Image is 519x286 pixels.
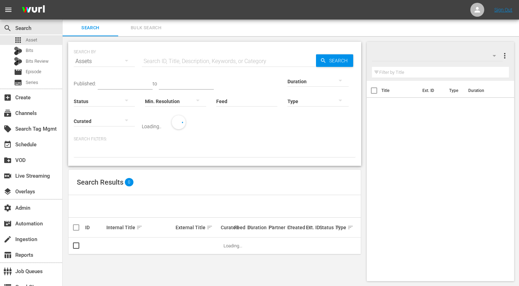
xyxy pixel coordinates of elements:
[17,2,50,18] img: ans4CAIJ8jUAAAAAAAAAAAAAAAAAAAAAAAAgQb4GAAAAAAAAAAAAAAAAAAAAAAAAJMjXAAAAAAAAAAAAAAAAAAAAAAAAgAT5G...
[3,251,12,259] span: Reports
[74,136,356,142] p: Search Filters:
[418,81,445,100] th: Ext. ID
[335,223,344,232] div: Type
[176,223,219,232] div: External Title
[3,156,12,164] span: VOD
[14,57,22,65] div: Bits Review
[26,37,37,44] span: Asset
[3,93,12,102] span: Create
[85,225,104,230] div: ID
[221,225,232,230] div: Curated
[319,223,333,232] div: Status
[142,124,161,129] div: Loading..
[3,235,12,244] span: Ingestion
[445,81,464,100] th: Type
[26,79,38,86] span: Series
[153,81,157,86] span: to
[3,267,12,276] span: Job Queues
[77,178,123,186] span: Search Results
[248,223,267,232] div: Duration
[74,52,135,71] div: Assets
[136,224,143,231] span: sort
[74,81,96,86] span: Published:
[3,187,12,196] span: Overlays
[501,47,509,64] button: more_vert
[234,223,245,232] div: Feed
[3,140,12,149] span: Schedule
[106,223,173,232] div: Internal Title
[306,225,317,230] div: Ext. ID
[3,204,12,212] span: Admin
[14,68,22,76] span: Episode
[206,224,213,231] span: sort
[26,47,33,54] span: Bits
[14,36,22,44] span: Asset
[4,6,13,14] span: menu
[501,52,509,60] span: more_vert
[3,125,12,133] span: Search Tag Mgmt
[3,219,12,228] span: Automation
[494,7,512,13] a: Sign Out
[287,223,304,232] div: Created
[122,24,170,32] span: Bulk Search
[269,223,285,232] div: Partner
[316,54,353,67] button: Search
[14,78,22,87] span: Series
[3,172,12,180] span: Live Streaming
[26,68,41,75] span: Episode
[3,109,12,117] span: Channels
[14,47,22,55] div: Bits
[464,81,506,100] th: Duration
[381,81,418,100] th: Title
[67,24,114,32] span: Search
[3,24,12,32] span: Search
[125,178,133,186] span: 0
[26,58,49,65] span: Bits Review
[326,54,353,67] span: Search
[224,243,242,248] span: Loading...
